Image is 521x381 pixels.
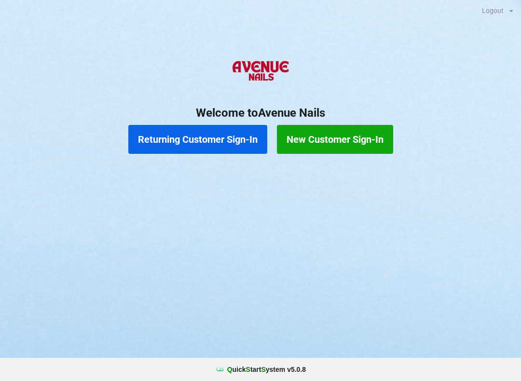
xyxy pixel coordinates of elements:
[277,125,393,154] button: New Customer Sign-In
[246,366,250,373] span: S
[215,365,225,374] img: favicon.ico
[128,125,267,154] button: Returning Customer Sign-In
[227,366,233,373] span: Q
[227,365,306,374] b: uick tart ystem v 5.0.8
[261,366,265,373] span: S
[228,53,292,91] img: AvenueNails-Logo.png
[482,7,504,14] div: Logout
